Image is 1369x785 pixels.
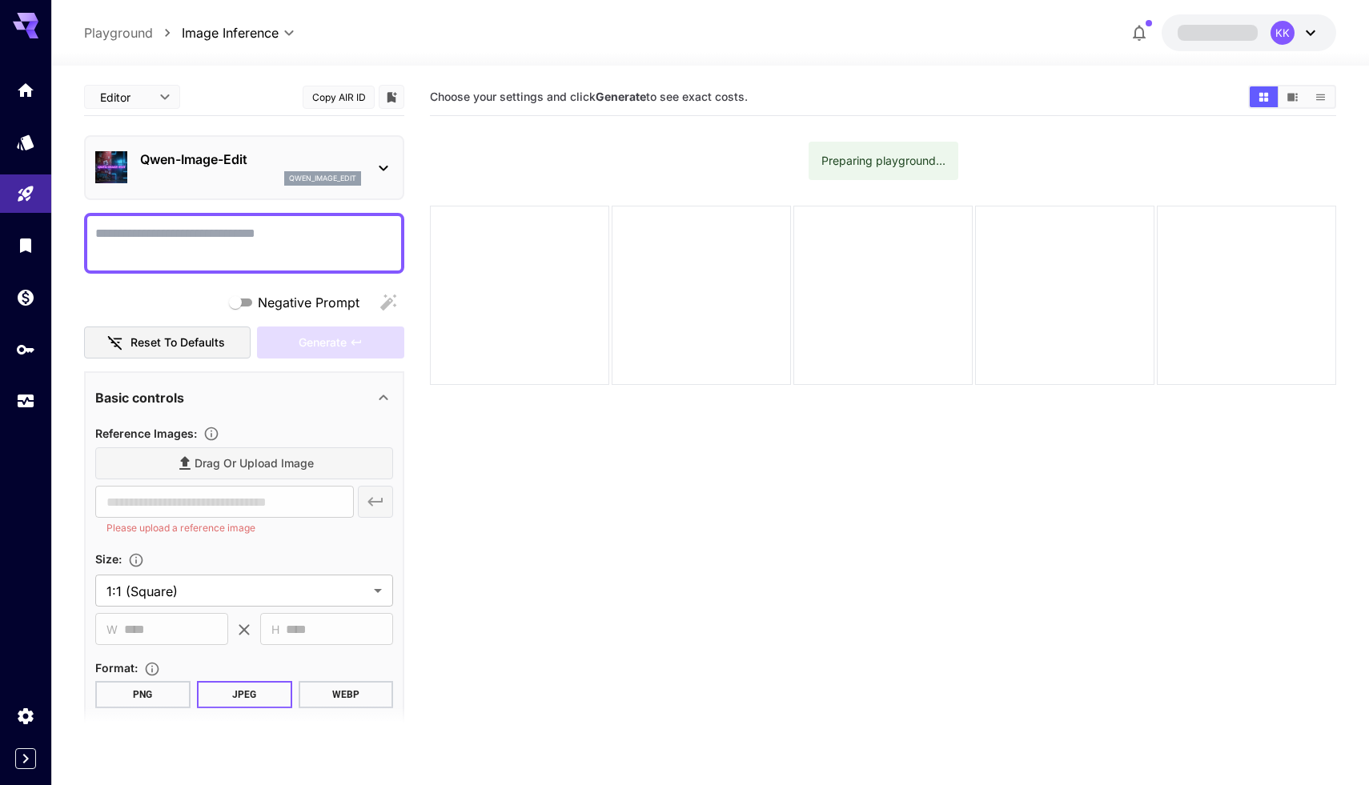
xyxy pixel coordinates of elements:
[106,620,118,639] span: W
[299,681,394,708] button: WEBP
[197,681,292,708] button: JPEG
[197,426,226,442] button: Upload a reference image to guide the result. This is needed for Image-to-Image or Inpainting. Su...
[140,150,361,169] p: Qwen-Image-Edit
[1250,86,1278,107] button: Show images in grid view
[1271,21,1295,45] div: KK
[84,23,182,42] nav: breadcrumb
[16,706,35,726] div: Settings
[384,87,399,106] button: Add to library
[95,378,393,417] div: Basic controls
[138,661,167,677] button: Choose the file format for the output image.
[95,661,138,675] span: Format :
[106,582,367,601] span: 1:1 (Square)
[289,173,356,184] p: qwen_image_edit
[271,620,279,639] span: H
[16,391,35,411] div: Usage
[16,235,35,255] div: Library
[596,90,646,103] b: Generate
[95,552,122,566] span: Size :
[84,326,251,359] button: Reset to defaults
[257,326,404,359] div: Please upload a reference image
[95,143,393,192] div: Qwen-Image-Editqwen_image_edit
[821,146,945,175] div: Preparing playground...
[16,287,35,307] div: Wallet
[1162,14,1336,51] button: KK
[1248,85,1336,109] div: Show images in grid viewShow images in video viewShow images in list view
[15,748,36,769] button: Expand sidebar
[16,132,35,152] div: Models
[95,681,191,708] button: PNG
[16,184,35,204] div: Playground
[84,23,153,42] a: Playground
[100,89,150,106] span: Editor
[95,388,184,407] p: Basic controls
[258,293,359,312] span: Negative Prompt
[430,90,748,103] span: Choose your settings and click to see exact costs.
[122,552,151,568] button: Adjust the dimensions of the generated image by specifying its width and height in pixels, or sel...
[303,86,375,109] button: Copy AIR ID
[1279,86,1307,107] button: Show images in video view
[1307,86,1335,107] button: Show images in list view
[95,427,197,440] span: Reference Images :
[106,520,343,536] p: Please upload a reference image
[16,80,35,100] div: Home
[16,339,35,359] div: API Keys
[182,23,279,42] span: Image Inference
